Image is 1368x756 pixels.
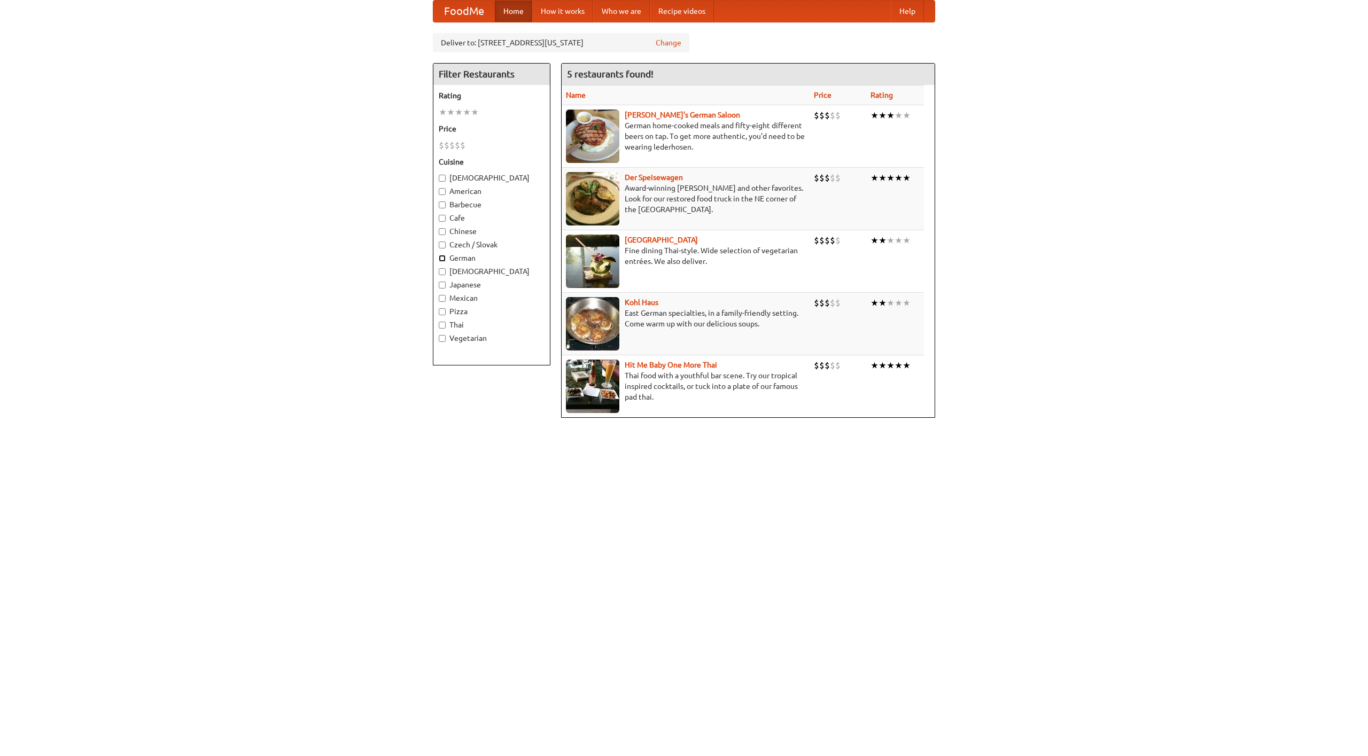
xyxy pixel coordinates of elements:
label: Vegetarian [439,333,545,344]
ng-pluralize: 5 restaurants found! [567,69,654,79]
input: Czech / Slovak [439,241,446,248]
a: Help [891,1,924,22]
li: $ [825,110,830,121]
li: ★ [870,110,879,121]
li: $ [449,139,455,151]
label: Czech / Slovak [439,239,545,250]
li: ★ [879,360,887,371]
li: $ [819,172,825,184]
li: $ [830,235,835,246]
li: ★ [870,297,879,309]
label: German [439,253,545,263]
img: speisewagen.jpg [566,172,619,225]
li: ★ [463,106,471,118]
label: Barbecue [439,199,545,210]
img: kohlhaus.jpg [566,297,619,350]
li: ★ [887,110,895,121]
li: $ [835,110,841,121]
li: $ [830,110,835,121]
li: $ [835,360,841,371]
p: Thai food with a youthful bar scene. Try our tropical inspired cocktails, or tuck into a plate of... [566,370,805,402]
input: [DEMOGRAPHIC_DATA] [439,268,446,275]
a: Change [656,37,681,48]
li: $ [439,139,444,151]
li: ★ [895,172,903,184]
li: ★ [903,360,911,371]
li: $ [825,172,830,184]
h4: Filter Restaurants [433,64,550,85]
li: $ [460,139,465,151]
label: Cafe [439,213,545,223]
li: ★ [903,297,911,309]
h5: Price [439,123,545,134]
input: German [439,255,446,262]
a: Price [814,91,831,99]
input: Chinese [439,228,446,235]
b: [GEOGRAPHIC_DATA] [625,236,698,244]
input: Pizza [439,308,446,315]
a: FoodMe [433,1,495,22]
input: Vegetarian [439,335,446,342]
li: ★ [879,235,887,246]
h5: Cuisine [439,157,545,167]
p: Award-winning [PERSON_NAME] and other favorites. Look for our restored food truck in the NE corne... [566,183,805,215]
label: Mexican [439,293,545,303]
li: $ [819,110,825,121]
li: $ [444,139,449,151]
li: $ [819,235,825,246]
li: $ [819,360,825,371]
label: American [439,186,545,197]
li: $ [814,110,819,121]
li: ★ [471,106,479,118]
li: $ [814,360,819,371]
a: Recipe videos [650,1,714,22]
li: $ [825,235,830,246]
input: Japanese [439,282,446,289]
h5: Rating [439,90,545,101]
p: East German specialties, in a family-friendly setting. Come warm up with our delicious soups. [566,308,805,329]
b: Kohl Haus [625,298,658,307]
label: Thai [439,319,545,330]
li: ★ [455,106,463,118]
p: Fine dining Thai-style. Wide selection of vegetarian entrées. We also deliver. [566,245,805,267]
img: esthers.jpg [566,110,619,163]
li: ★ [895,297,903,309]
li: ★ [887,360,895,371]
a: How it works [532,1,593,22]
li: ★ [439,106,447,118]
label: [DEMOGRAPHIC_DATA] [439,173,545,183]
img: babythai.jpg [566,360,619,413]
li: ★ [887,235,895,246]
a: Who we are [593,1,650,22]
li: $ [830,297,835,309]
li: ★ [879,297,887,309]
li: ★ [887,297,895,309]
label: Japanese [439,279,545,290]
label: [DEMOGRAPHIC_DATA] [439,266,545,277]
li: ★ [903,110,911,121]
li: $ [814,235,819,246]
a: Home [495,1,532,22]
label: Chinese [439,226,545,237]
b: Hit Me Baby One More Thai [625,361,717,369]
li: ★ [895,110,903,121]
li: ★ [870,235,879,246]
img: satay.jpg [566,235,619,288]
li: ★ [879,172,887,184]
input: Thai [439,322,446,329]
li: ★ [887,172,895,184]
input: Barbecue [439,201,446,208]
li: ★ [870,360,879,371]
li: ★ [879,110,887,121]
input: Mexican [439,295,446,302]
li: ★ [447,106,455,118]
li: ★ [895,360,903,371]
li: $ [825,297,830,309]
li: $ [835,235,841,246]
li: $ [835,297,841,309]
li: $ [825,360,830,371]
label: Pizza [439,306,545,317]
a: Der Speisewagen [625,173,683,182]
input: Cafe [439,215,446,222]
